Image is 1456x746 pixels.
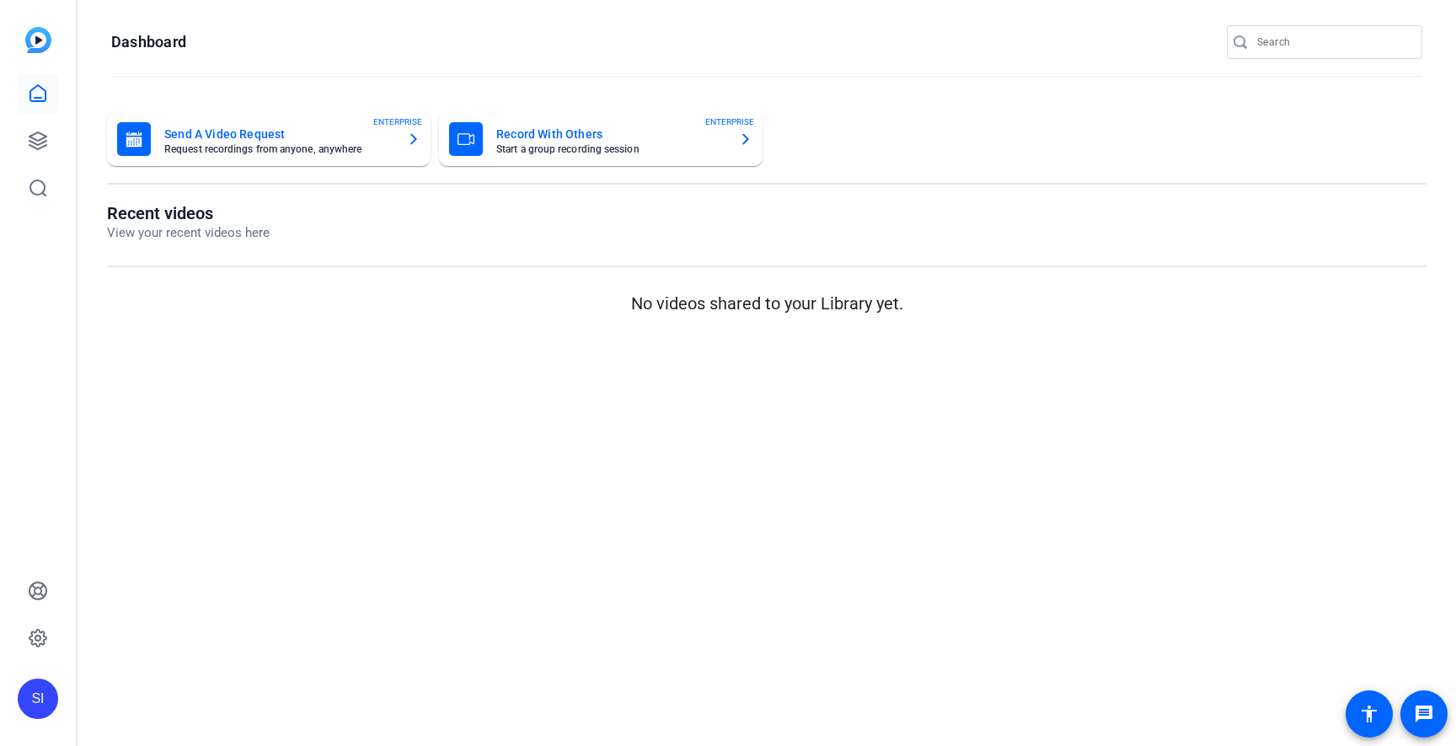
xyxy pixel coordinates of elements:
mat-card-title: Record With Others [496,124,725,144]
mat-card-title: Send A Video Request [164,124,393,144]
p: No videos shared to your Library yet. [107,291,1427,316]
mat-icon: message [1414,704,1434,724]
img: blue-gradient.svg [25,27,51,53]
button: Record With OthersStart a group recording sessionENTERPRISE [439,112,763,166]
button: Send A Video RequestRequest recordings from anyone, anywhereENTERPRISE [107,112,431,166]
mat-card-subtitle: Request recordings from anyone, anywhere [164,144,393,154]
mat-icon: accessibility [1359,704,1379,724]
span: ENTERPRISE [705,115,754,128]
mat-card-subtitle: Start a group recording session [496,144,725,154]
input: Search [1257,32,1409,52]
h1: Recent videos [107,203,270,223]
h1: Dashboard [111,32,186,52]
span: ENTERPRISE [373,115,422,128]
p: View your recent videos here [107,223,270,243]
div: SI [18,679,58,719]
